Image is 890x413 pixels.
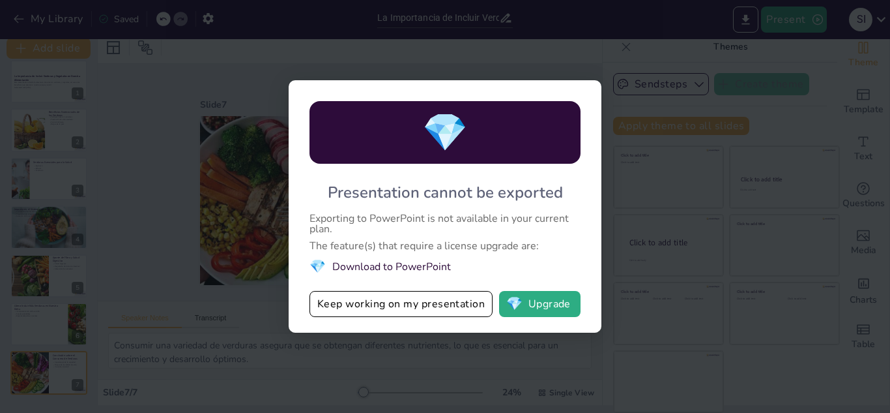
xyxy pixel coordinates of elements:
li: Download to PowerPoint [309,258,581,275]
span: diamond [309,258,326,275]
div: Presentation cannot be exported [328,182,563,203]
button: Keep working on my presentation [309,291,493,317]
span: diamond [422,108,468,158]
div: Exporting to PowerPoint is not available in your current plan. [309,213,581,234]
button: diamondUpgrade [499,291,581,317]
span: diamond [506,298,523,311]
div: The feature(s) that require a license upgrade are: [309,241,581,251]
